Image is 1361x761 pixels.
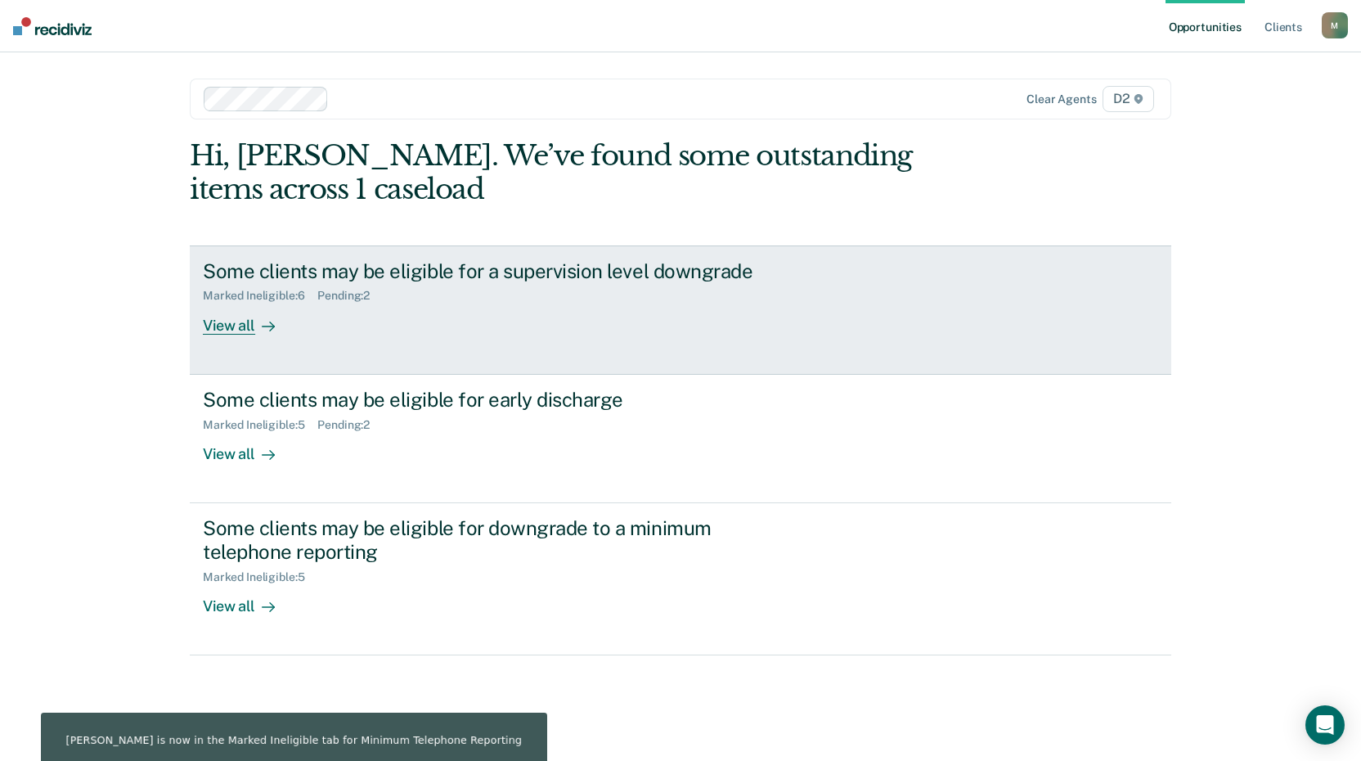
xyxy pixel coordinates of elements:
div: Pending : 2 [317,289,383,303]
div: Marked Ineligible : 5 [203,418,317,432]
div: Some clients may be eligible for downgrade to a minimum telephone reporting [203,516,777,564]
div: View all [203,583,294,615]
div: View all [203,431,294,463]
a: Some clients may be eligible for early dischargeMarked Ineligible:5Pending:2View all [190,375,1171,503]
div: Clear agents [1026,92,1096,106]
span: D2 [1103,86,1154,112]
div: Some clients may be eligible for early discharge [203,388,777,412]
div: Marked Ineligible : 5 [203,570,317,584]
div: Pending : 2 [317,418,383,432]
a: Some clients may be eligible for downgrade to a minimum telephone reportingMarked Ineligible:5Vie... [190,503,1171,655]
a: Some clients may be eligible for a supervision level downgradeMarked Ineligible:6Pending:2View all [190,245,1171,375]
div: Hi, [PERSON_NAME]. We’ve found some outstanding items across 1 caseload [190,139,975,206]
div: View all [203,303,294,335]
div: Open Intercom Messenger [1305,705,1345,745]
div: Some clients may be eligible for a supervision level downgrade [203,259,777,283]
div: Marked Ineligible : 6 [203,289,317,303]
img: Recidiviz [13,17,92,35]
button: M [1322,12,1348,38]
